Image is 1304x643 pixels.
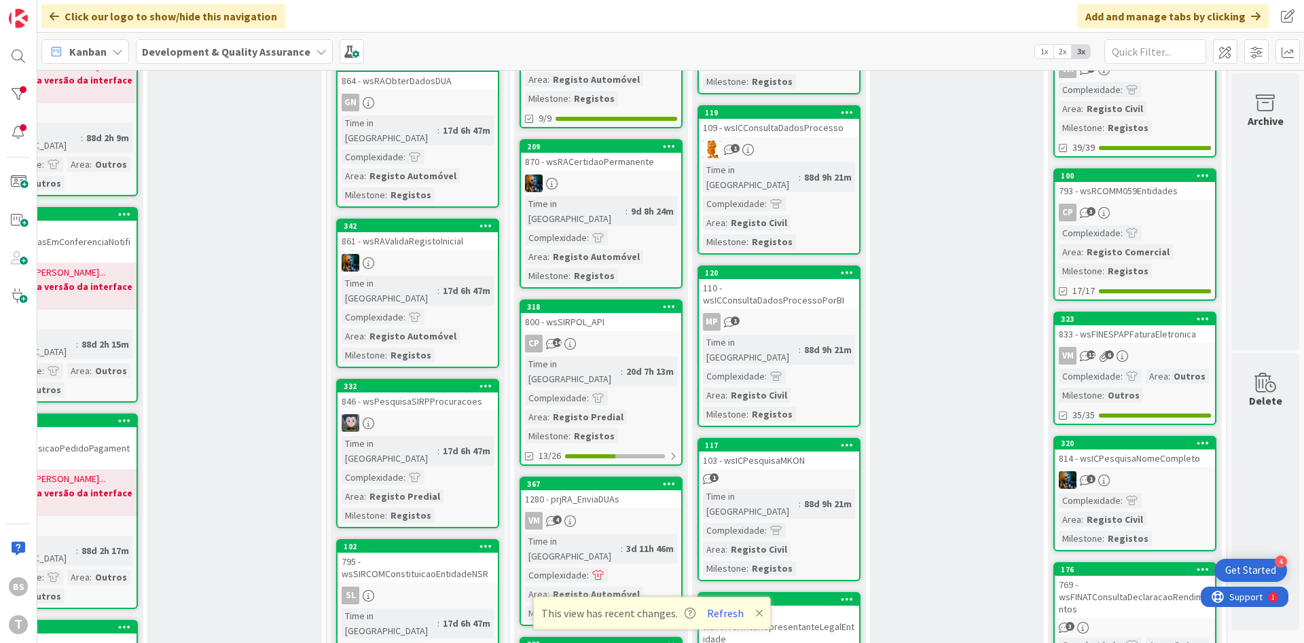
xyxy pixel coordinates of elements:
div: 110 - wsICConsultaDadosProcessoPorBI [699,279,859,309]
div: Area [525,587,547,602]
div: 109 - wsICConsultaDadosProcesso [699,119,859,136]
div: Complexidade [342,310,403,325]
div: Registo Civil [727,215,791,230]
a: 320814 - wsICPesquisaNomeCompletoJCComplexidade:Area:Registo CivilMilestone:Registos [1053,436,1216,551]
span: : [385,187,387,202]
div: Milestone [1059,263,1102,278]
div: Time in [GEOGRAPHIC_DATA] [342,608,437,638]
div: Complexidade [1059,493,1121,508]
a: 119109 - wsICConsultaDadosProcessoRLTime in [GEOGRAPHIC_DATA]:88d 9h 21mComplexidade:Area:Registo... [698,105,861,255]
div: Area [67,363,90,378]
div: 320 [1055,437,1215,449]
div: 332 [344,382,498,391]
div: 119109 - wsICConsultaDadosProcesso [699,107,859,136]
div: 100 [1055,170,1215,182]
span: : [568,91,570,106]
div: 209 [527,142,681,151]
div: 833 - wsFINESPAPFaturaEletronica [1055,325,1215,343]
div: 209 [521,141,681,153]
div: Complexidade [703,196,765,211]
div: Milestone [703,234,746,249]
span: : [437,123,439,138]
a: 345864 - wsRAObterDadosDUAGNTime in [GEOGRAPHIC_DATA]:17d 6h 47mComplexidade:Area:Registo Automóv... [336,58,499,208]
div: Time in [GEOGRAPHIC_DATA] [342,436,437,466]
span: : [437,443,439,458]
span: : [42,570,44,585]
div: Registo Comercial [1083,244,1173,259]
span: : [1168,369,1170,384]
div: Registos [748,234,796,249]
div: VM [525,512,543,530]
span: 1 [731,316,740,325]
span: : [90,363,92,378]
div: Time in [GEOGRAPHIC_DATA] [342,115,437,145]
div: Outros [26,176,65,191]
div: 323833 - wsFINESPAPFaturaEletronica [1055,313,1215,343]
div: Area [1146,369,1168,384]
div: Registo Civil [1083,101,1146,116]
div: 323 [1061,314,1215,324]
span: : [568,268,570,283]
a: 332846 - wsPesquisaSIRPProcuracoesLSTime in [GEOGRAPHIC_DATA]:17d 6h 47mComplexidade:Area:Registo... [336,379,499,528]
div: VM [1055,347,1215,365]
span: : [587,230,589,245]
span: : [547,72,549,87]
a: 100793 - wsRCOMM059EntidadesCPComplexidade:Area:Registo ComercialMilestone:Registos17/17 [1053,168,1216,301]
div: Milestone [1059,120,1102,135]
div: 846 - wsPesquisaSIRPProcuracoes [338,392,498,410]
div: Registo Civil [1083,512,1146,527]
b: Development & Quality Assurance [142,45,310,58]
div: 342861 - wsRAValidaRegistoInicial [338,220,498,250]
div: 88d 9h 21m [801,170,855,185]
div: Outros [26,382,65,397]
a: VMComplexidade:Area:Registo CivilMilestone:Registos39/39 [1053,25,1216,158]
div: 1280 - prjRA_EnviaDUAs [521,490,681,508]
span: : [90,157,92,172]
div: Complexidade [525,568,587,583]
div: Registos [748,407,796,422]
div: Complexidade [1059,225,1121,240]
div: Area [67,570,90,585]
div: Area [1059,244,1081,259]
span: : [90,570,92,585]
div: 3671280 - prjRA_EnviaDUAs [521,478,681,508]
img: Visit kanbanzone.com [9,9,28,28]
span: : [621,541,623,556]
span: 12 [1087,350,1095,359]
div: Time in [GEOGRAPHIC_DATA] [525,534,621,564]
div: Milestone [525,268,568,283]
div: Milestone [342,187,385,202]
div: CP [525,335,543,352]
div: 209870 - wsRACertidaoPermanente [521,141,681,170]
div: 102 [344,542,498,551]
div: Registos [748,74,796,89]
div: Time in [GEOGRAPHIC_DATA] [525,356,621,386]
span: : [42,363,44,378]
div: 17d 6h 47m [439,616,494,631]
div: 318800 - wsSIRPOL_API [521,301,681,331]
div: Area [67,157,90,172]
div: Area [703,542,725,557]
div: 20d 7h 13m [623,364,677,379]
a: 323833 - wsFINESPAPFaturaEletronicaVMComplexidade:Area:OutrosMilestone:Outros35/35 [1053,312,1216,425]
div: Area [342,168,364,183]
div: 367 [521,478,681,490]
div: 861 - wsRAValidaRegistoInicial [338,232,498,250]
div: 345864 - wsRAObterDadosDUA [338,60,498,90]
div: 88d 9h 21m [801,342,855,357]
span: : [437,616,439,631]
span: : [403,310,405,325]
span: 6 [1105,350,1114,359]
div: 17d 6h 47m [439,123,494,138]
span: : [1121,369,1123,384]
span: : [385,348,387,363]
div: Area [342,329,364,344]
div: SL [342,587,359,604]
span: : [765,523,767,538]
span: : [746,561,748,576]
div: Area [703,388,725,403]
div: Registos [748,561,796,576]
span: : [1102,263,1104,278]
div: 88d 2h 17m [78,543,132,558]
div: Outros [92,363,130,378]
